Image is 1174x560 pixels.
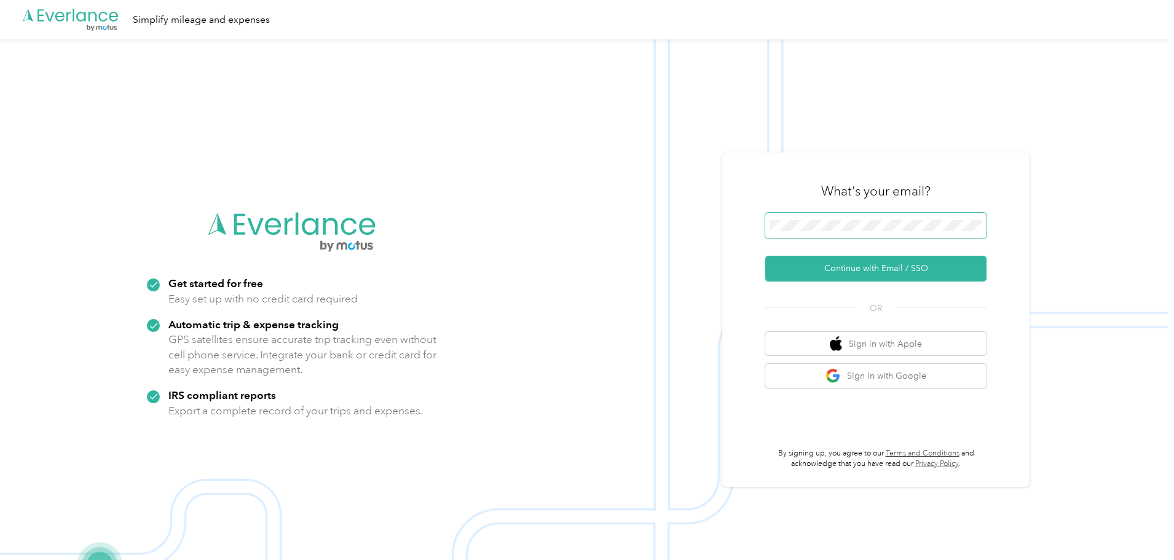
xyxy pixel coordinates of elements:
[168,277,263,290] strong: Get started for free
[168,388,276,401] strong: IRS compliant reports
[854,302,897,315] span: OR
[168,318,339,331] strong: Automatic trip & expense tracking
[765,364,987,388] button: google logoSign in with Google
[830,336,842,352] img: apple logo
[168,332,437,377] p: GPS satellites ensure accurate trip tracking even without cell phone service. Integrate your bank...
[765,332,987,356] button: apple logoSign in with Apple
[765,448,987,470] p: By signing up, you agree to our and acknowledge that you have read our .
[168,403,423,419] p: Export a complete record of your trips and expenses.
[821,183,931,200] h3: What's your email?
[133,12,270,28] div: Simplify mileage and expenses
[825,368,841,384] img: google logo
[886,449,959,458] a: Terms and Conditions
[765,256,987,282] button: Continue with Email / SSO
[168,291,358,307] p: Easy set up with no credit card required
[915,459,959,468] a: Privacy Policy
